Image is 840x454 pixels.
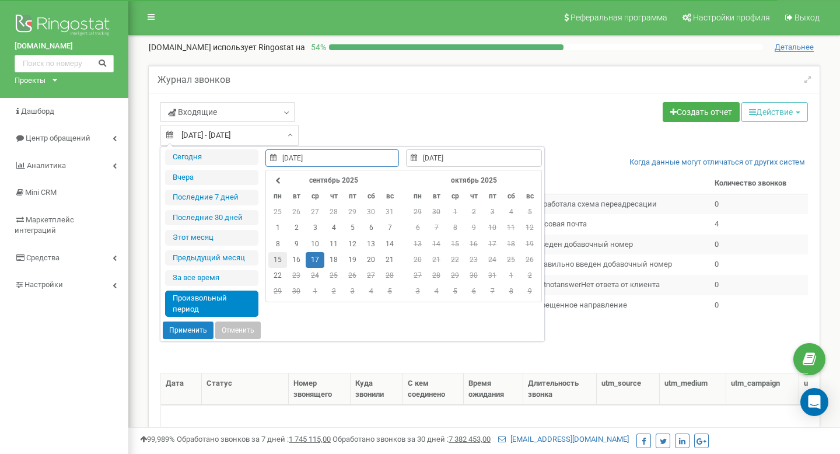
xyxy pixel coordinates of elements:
[514,194,710,214] td: Не сработала схема переадресации
[268,252,287,268] td: 15
[15,12,114,41] img: Ringostat logo
[343,204,362,220] td: 29
[483,188,502,204] th: пт
[268,188,287,204] th: пн
[202,373,289,405] th: Статус
[408,204,427,220] td: 29
[446,204,464,220] td: 1
[710,275,808,295] td: 0
[427,252,446,268] td: 21
[362,204,380,220] td: 30
[800,388,828,416] div: Open Intercom Messenger
[362,268,380,284] td: 27
[165,210,258,226] li: Последние 30 дней
[306,204,324,220] td: 27
[165,250,258,266] li: Предыдущий меcяц
[427,220,446,236] td: 7
[306,252,324,268] td: 17
[165,230,258,246] li: Этот месяц
[343,236,362,252] td: 12
[168,106,217,118] span: Входящие
[520,236,539,252] td: 19
[324,236,343,252] td: 11
[502,188,520,204] th: сб
[483,220,502,236] td: 10
[427,268,446,284] td: 28
[483,204,502,220] td: 3
[597,373,659,405] th: utm_source
[15,41,114,52] a: [DOMAIN_NAME]
[380,220,399,236] td: 7
[287,252,306,268] td: 16
[343,188,362,204] th: пт
[287,188,306,204] th: вт
[775,43,814,52] span: Детальнее
[464,188,483,204] th: чт
[483,252,502,268] td: 24
[324,268,343,284] td: 25
[502,268,520,284] td: 1
[165,149,258,165] li: Сегодня
[629,157,805,168] a: Когда данные могут отличаться от других систем
[520,284,539,299] td: 9
[520,188,539,204] th: вс
[362,252,380,268] td: 20
[287,284,306,299] td: 30
[362,220,380,236] td: 6
[403,373,464,405] th: С кем соединено
[287,204,306,220] td: 26
[165,170,258,186] li: Вчера
[343,284,362,299] td: 3
[380,236,399,252] td: 14
[324,188,343,204] th: чт
[710,254,808,275] td: 0
[464,268,483,284] td: 30
[380,284,399,299] td: 5
[163,322,213,339] button: Применить
[483,236,502,252] td: 17
[324,220,343,236] td: 4
[306,236,324,252] td: 10
[710,235,808,255] td: 0
[446,236,464,252] td: 15
[268,220,287,236] td: 1
[362,236,380,252] td: 13
[287,236,306,252] td: 9
[502,204,520,220] td: 4
[464,204,483,220] td: 2
[268,284,287,299] td: 29
[502,236,520,252] td: 18
[710,214,808,235] td: 4
[464,373,523,405] th: Время ожидания
[268,204,287,220] td: 25
[741,102,808,122] button: Действие
[483,284,502,299] td: 7
[710,295,808,316] td: 0
[289,435,331,443] u: 1 745 115,00
[306,268,324,284] td: 24
[408,188,427,204] th: пн
[362,188,380,204] th: сб
[520,220,539,236] td: 12
[408,252,427,268] td: 20
[464,220,483,236] td: 9
[570,13,667,22] span: Реферальная программа
[514,173,710,194] th: Статус
[514,254,710,275] td: Неправильно введен добавочный номер
[464,236,483,252] td: 16
[26,253,60,262] span: Средства
[464,284,483,299] td: 6
[24,280,63,289] span: Настройки
[27,161,66,170] span: Аналитика
[519,280,581,291] img: Нет ответа от клиента
[710,173,808,194] th: Количество звонков
[446,188,464,204] th: ср
[449,435,491,443] u: 7 382 453,00
[324,204,343,220] td: 28
[306,220,324,236] td: 3
[446,220,464,236] td: 8
[663,102,740,122] a: Создать отчет
[464,252,483,268] td: 23
[408,220,427,236] td: 6
[26,134,90,142] span: Центр обращений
